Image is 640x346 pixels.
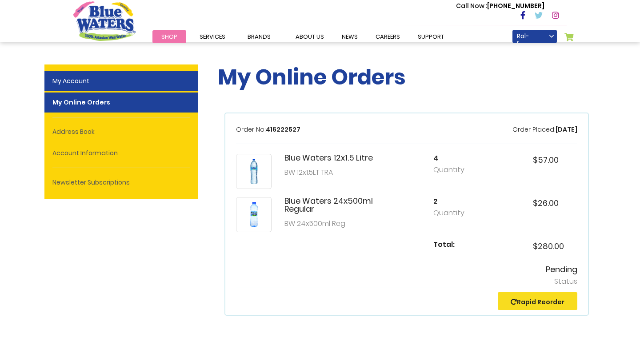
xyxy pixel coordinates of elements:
[456,1,544,11] p: [PHONE_NUMBER]
[44,71,198,91] a: My Account
[533,241,564,252] span: $280.00
[512,125,556,134] span: Order Placed:
[284,154,373,162] h5: Blue Waters 12x1.5 Litre
[44,143,198,163] a: Account Information
[200,32,225,41] span: Services
[511,298,564,306] a: Rapid Reorder
[218,62,406,92] span: My Online Orders
[236,125,266,134] span: Order No:
[44,122,198,142] a: Address Book
[533,154,559,165] span: $57.00
[284,197,378,213] h5: Blue Waters 24x500ml Regular
[44,93,198,113] strong: My Online Orders
[44,173,198,193] a: Newsletter Subscriptions
[433,154,478,162] h5: 4
[236,276,577,287] p: Status
[236,125,300,134] p: 416222527
[498,292,577,310] button: Rapid Reorder
[73,1,136,40] a: store logo
[433,197,478,205] h5: 2
[333,30,367,43] a: News
[409,30,453,43] a: support
[512,30,557,43] a: Rol-[PERSON_NAME]
[433,208,478,218] p: Quantity
[512,125,577,134] p: [DATE]
[284,218,378,229] p: BW 24x500ml Reg
[433,240,478,249] h5: Total:
[533,197,559,209] span: $26.00
[284,167,373,178] p: BW 12x1.5LT TRA
[248,32,271,41] span: Brands
[433,165,478,175] p: Quantity
[456,1,487,10] span: Call Now :
[367,30,409,43] a: careers
[236,265,577,274] h5: Pending
[161,32,177,41] span: Shop
[287,30,333,43] a: about us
